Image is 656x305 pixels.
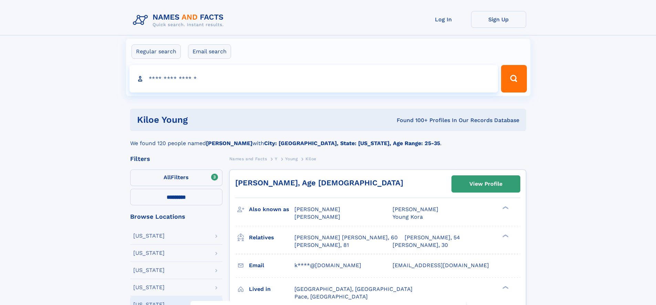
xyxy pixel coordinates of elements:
[130,170,222,186] label: Filters
[133,250,165,256] div: [US_STATE]
[471,11,526,28] a: Sign Up
[294,214,340,220] span: [PERSON_NAME]
[501,65,527,92] button: Search Button
[275,156,278,161] span: Y
[469,176,502,192] div: View Profile
[249,232,294,243] h3: Relatives
[416,11,471,28] a: Log In
[132,44,181,59] label: Regular search
[188,44,231,59] label: Email search
[130,156,222,162] div: Filters
[405,234,460,241] a: [PERSON_NAME], 54
[249,283,294,295] h3: Lived in
[294,206,340,213] span: [PERSON_NAME]
[285,154,298,163] a: Young
[501,206,509,210] div: ❯
[393,206,438,213] span: [PERSON_NAME]
[294,293,368,300] span: Pace, [GEOGRAPHIC_DATA]
[206,140,252,146] b: [PERSON_NAME]
[133,268,165,273] div: [US_STATE]
[275,154,278,163] a: Y
[501,233,509,238] div: ❯
[249,260,294,271] h3: Email
[294,286,413,292] span: [GEOGRAPHIC_DATA], [GEOGRAPHIC_DATA]
[129,65,498,92] input: search input
[133,233,165,239] div: [US_STATE]
[501,285,509,290] div: ❯
[285,156,298,161] span: Young
[393,214,423,220] span: Young Kora
[130,11,229,30] img: Logo Names and Facts
[235,178,403,187] a: [PERSON_NAME], Age [DEMOGRAPHIC_DATA]
[393,241,448,249] a: [PERSON_NAME], 30
[294,234,398,241] a: [PERSON_NAME] [PERSON_NAME], 60
[137,116,292,124] h1: kiloe young
[133,285,165,290] div: [US_STATE]
[294,241,349,249] a: [PERSON_NAME], 81
[229,154,267,163] a: Names and Facts
[305,156,316,161] span: Kiloe
[264,140,440,146] b: City: [GEOGRAPHIC_DATA], State: [US_STATE], Age Range: 25-35
[130,214,222,220] div: Browse Locations
[130,131,526,148] div: We found 120 people named with .
[292,117,519,124] div: Found 100+ Profiles In Our Records Database
[452,176,520,192] a: View Profile
[164,174,171,181] span: All
[249,204,294,215] h3: Also known as
[393,262,489,269] span: [EMAIL_ADDRESS][DOMAIN_NAME]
